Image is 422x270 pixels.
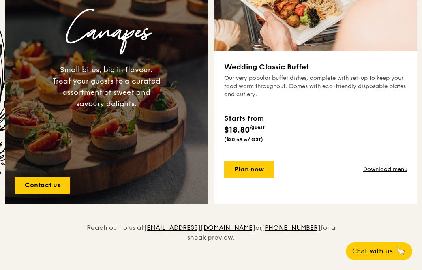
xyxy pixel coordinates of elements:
[81,204,341,242] div: Reach out to us at or for a sneak preview.
[352,246,393,256] span: Chat with us
[224,136,265,143] div: ($20.49 w/ GST)
[262,224,321,231] a: [PHONE_NUMBER]
[346,242,412,260] button: Chat with us🦙
[52,64,161,109] div: Small bites, big in flavour. Treat your guests to a curated assortment of sweet and savoury delig...
[144,224,255,231] a: [EMAIL_ADDRESS][DOMAIN_NAME]
[224,113,265,136] div: $18.80
[15,177,70,194] a: Contact us
[11,6,201,58] h3: Canapes
[249,124,265,130] span: /guest
[224,161,274,178] a: Plan now
[224,113,265,124] div: Starts from
[396,246,406,256] span: 🦙
[224,74,408,105] div: Our very popular buffet dishes, complete with set-up to keep your food warm throughout. Comes wit...
[363,165,407,174] a: Download menu
[224,61,408,73] h3: Wedding Classic Buffet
